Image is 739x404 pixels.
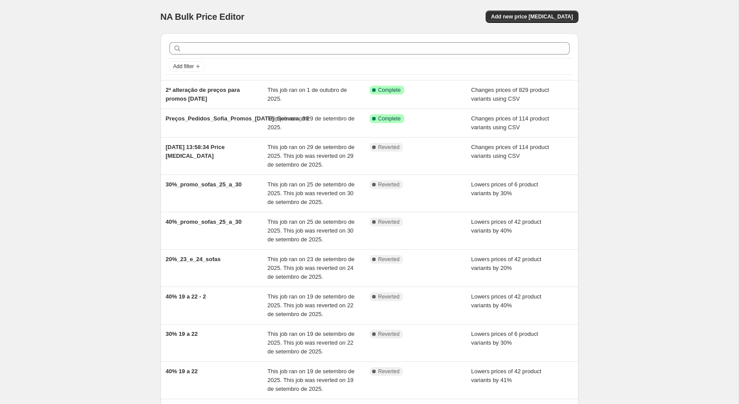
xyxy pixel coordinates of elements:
span: This job ran on 19 de setembro de 2025. This job was reverted on 22 de setembro de 2025. [267,293,355,317]
span: 30%_promo_sofas_25_a_30 [166,181,242,188]
span: This job ran on 25 de setembro de 2025. This job was reverted on 30 de setembro de 2025. [267,218,355,243]
span: Reverted [378,256,400,263]
span: Changes prices of 829 product variants using CSV [471,87,549,102]
span: This job ran on 1 de outubro de 2025. [267,87,347,102]
span: Reverted [378,144,400,151]
span: 30% 19 a 22 [166,331,198,337]
button: Add new price [MEDICAL_DATA] [486,11,578,23]
span: 40% 19 a 22 - 2 [166,293,206,300]
span: 40% 19 a 22 [166,368,198,375]
span: 2ª alteração de preços para promos [DATE] [166,87,240,102]
span: Changes prices of 114 product variants using CSV [471,115,549,131]
span: Reverted [378,368,400,375]
span: 20%_23_e_24_sofas [166,256,221,262]
span: Reverted [378,218,400,226]
span: Reverted [378,331,400,338]
span: Lowers prices of 42 product variants by 20% [471,256,541,271]
span: Add filter [173,63,194,70]
span: NA Bulk Price Editor [161,12,245,22]
span: This job ran on 19 de setembro de 2025. This job was reverted on 22 de setembro de 2025. [267,331,355,355]
span: Preços_Pedidos_Sofia_Promos_[DATE]_Semana_39 [166,115,309,122]
span: Complete [378,87,401,94]
span: Reverted [378,293,400,300]
span: Lowers prices of 42 product variants by 41% [471,368,541,383]
span: [DATE] 13:58:34 Price [MEDICAL_DATA] [166,144,225,159]
span: This job ran on 23 de setembro de 2025. This job was reverted on 24 de setembro de 2025. [267,256,355,280]
span: Add new price [MEDICAL_DATA] [491,13,573,20]
span: Changes prices of 114 product variants using CSV [471,144,549,159]
span: Lowers prices of 42 product variants by 40% [471,218,541,234]
span: This job ran on 19 de setembro de 2025. This job was reverted on 19 de setembro de 2025. [267,368,355,392]
button: Add filter [169,61,205,72]
span: Lowers prices of 6 product variants by 30% [471,181,538,197]
span: Complete [378,115,401,122]
span: 40%_promo_sofas_25_a_30 [166,218,242,225]
span: This job ran on 25 de setembro de 2025. This job was reverted on 30 de setembro de 2025. [267,181,355,205]
span: Reverted [378,181,400,188]
span: Lowers prices of 6 product variants by 30% [471,331,538,346]
span: This job ran on 29 de setembro de 2025. This job was reverted on 29 de setembro de 2025. [267,144,355,168]
span: This job ran on 29 de setembro de 2025. [267,115,355,131]
span: Lowers prices of 42 product variants by 40% [471,293,541,309]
